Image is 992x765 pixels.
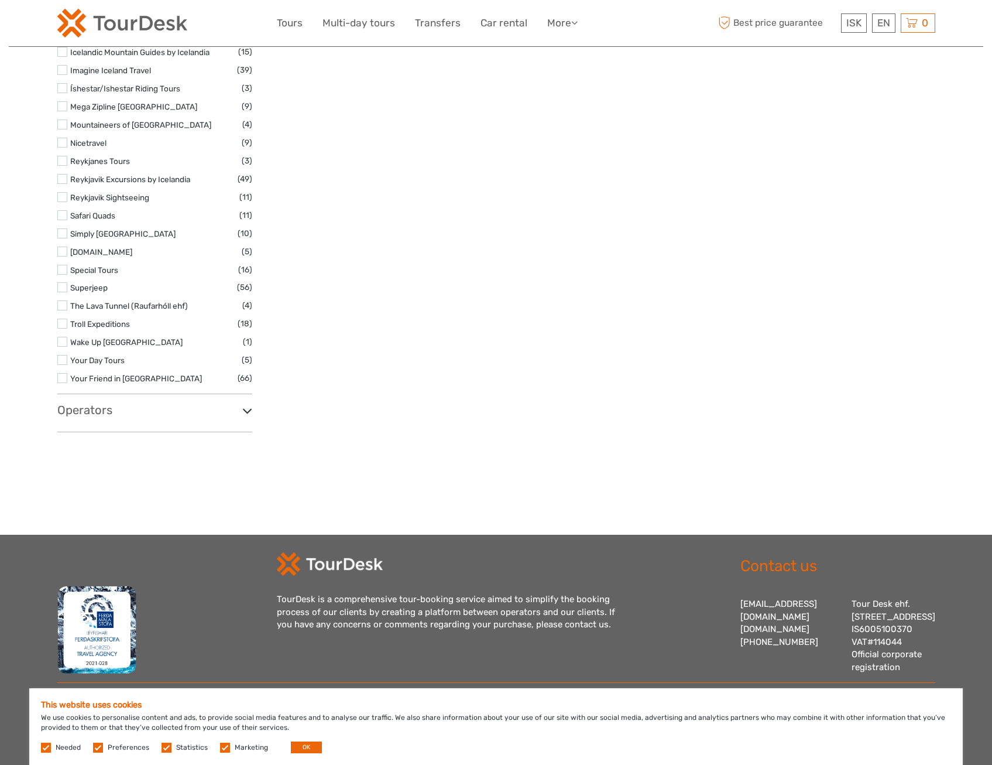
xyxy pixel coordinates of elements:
label: Statistics [176,743,208,753]
span: (66) [238,371,252,385]
a: Multi-day tours [322,15,395,32]
div: We use cookies to personalise content and ads, to provide social media features and to analyse ou... [29,688,963,765]
h2: Contact us [740,557,935,576]
img: td-logo-white.png [277,552,383,576]
a: Icelandic Mountain Guides by Icelandia [70,47,210,57]
h3: Operators [57,403,252,417]
a: Safari Quads [70,211,115,220]
a: [DOMAIN_NAME] [70,247,132,257]
a: More [547,15,578,32]
span: (10) [238,227,252,240]
div: TourDesk is a comprehensive tour-booking service aimed to simplify the booking process of our cli... [277,593,628,631]
div: Tour Desk ehf. [STREET_ADDRESS] IS6005100370 VAT#114044 [852,598,935,674]
a: Imagine Iceland Travel [70,66,151,75]
label: Needed [56,743,81,753]
img: 120-15d4194f-c635-41b9-a512-a3cb382bfb57_logo_small.png [57,9,187,37]
span: (49) [238,172,252,186]
a: Transfers [415,15,461,32]
a: Reykjavik Sightseeing [70,193,149,202]
span: (11) [239,190,252,204]
label: Marketing [235,743,268,753]
a: Your Friend in [GEOGRAPHIC_DATA] [70,374,202,383]
a: Your Day Tours [70,356,125,365]
span: (18) [238,317,252,330]
label: Preferences [108,743,149,753]
a: Wake Up [GEOGRAPHIC_DATA] [70,337,183,347]
a: The Lava Tunnel (Raufarhóll ehf) [70,301,188,310]
span: ISK [846,17,861,29]
a: [DOMAIN_NAME] [740,624,809,634]
img: fms.png [57,586,137,674]
button: OK [291,742,322,753]
span: 0 [920,17,930,29]
span: (4) [242,299,252,312]
span: (15) [238,45,252,59]
span: (9) [242,100,252,113]
div: EN [872,13,895,33]
span: (3) [242,81,252,95]
div: [EMAIL_ADDRESS][DOMAIN_NAME] [PHONE_NUMBER] [740,598,840,674]
a: Special Tours [70,265,118,275]
span: (1) [243,335,252,349]
span: (3) [242,154,252,168]
a: Official corporate registration [852,649,922,672]
span: (9) [242,136,252,149]
span: (11) [239,209,252,222]
span: (4) [242,118,252,131]
a: Superjeep [70,283,108,292]
a: Tours [277,15,303,32]
h5: This website uses cookies [41,700,951,710]
span: (39) [237,63,252,77]
a: Car rental [480,15,527,32]
span: Best price guarantee [716,13,838,33]
a: Mega Zipline [GEOGRAPHIC_DATA] [70,102,197,111]
a: Íshestar/Ishestar Riding Tours [70,84,180,93]
a: Troll Expeditions [70,319,130,329]
span: (5) [242,245,252,258]
a: Simply [GEOGRAPHIC_DATA] [70,229,176,238]
span: (5) [242,353,252,367]
a: Reykjavik Excursions by Icelandia [70,175,190,184]
a: Nicetravel [70,138,107,148]
span: (16) [238,263,252,276]
span: (56) [237,281,252,294]
a: Reykjanes Tours [70,156,130,166]
a: Mountaineers of [GEOGRAPHIC_DATA] [70,120,211,129]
